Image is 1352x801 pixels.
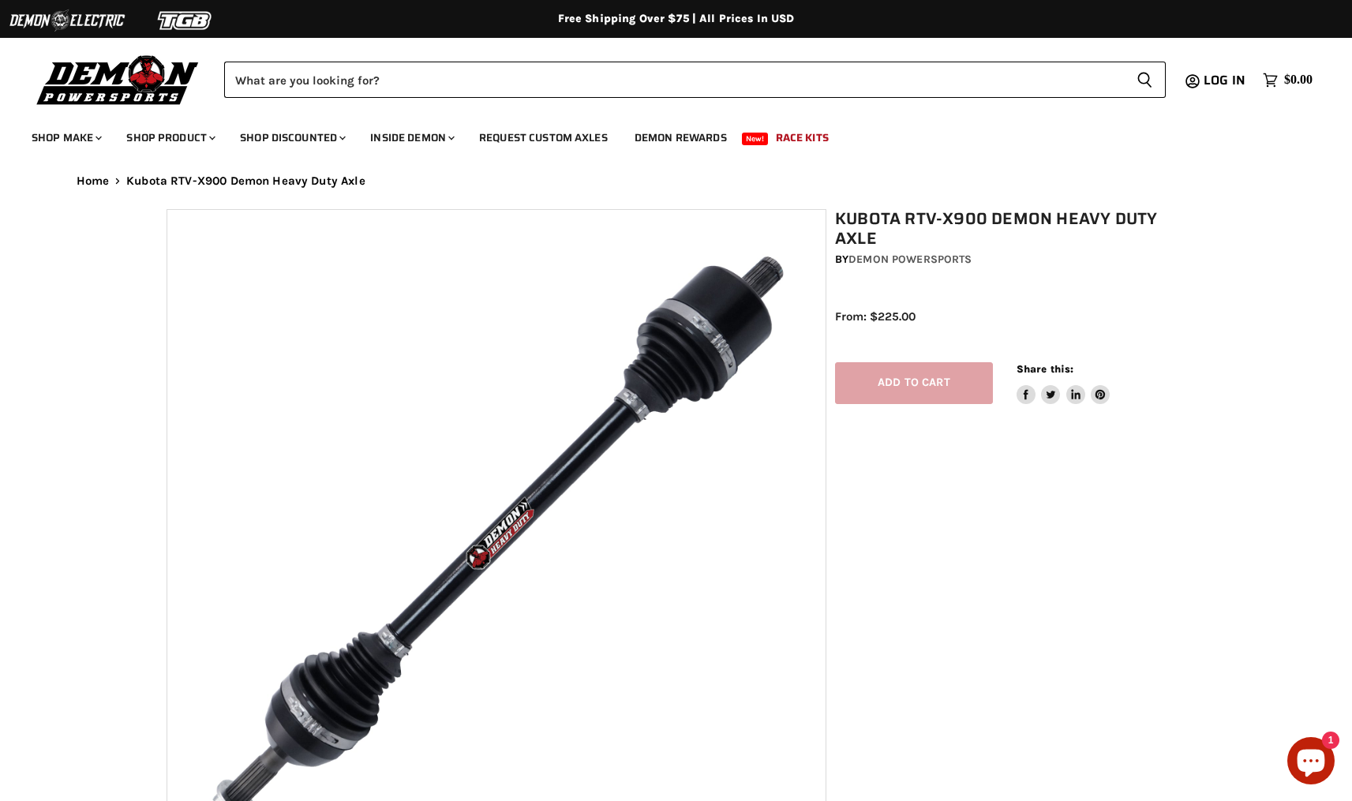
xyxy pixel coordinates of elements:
a: Shop Product [114,122,225,154]
nav: Breadcrumbs [45,174,1308,188]
button: Search [1124,62,1166,98]
span: $0.00 [1284,73,1313,88]
div: Free Shipping Over $75 | All Prices In USD [45,12,1308,26]
span: Log in [1204,70,1245,90]
span: Kubota RTV-X900 Demon Heavy Duty Axle [126,174,365,188]
a: Shop Discounted [228,122,355,154]
a: $0.00 [1255,69,1320,92]
span: Share this: [1017,363,1073,375]
h1: Kubota RTV-X900 Demon Heavy Duty Axle [835,209,1195,249]
a: Home [77,174,110,188]
a: Request Custom Axles [467,122,620,154]
ul: Main menu [20,115,1309,154]
form: Product [224,62,1166,98]
a: Shop Make [20,122,111,154]
div: by [835,251,1195,268]
img: TGB Logo 2 [126,6,245,36]
span: From: $225.00 [835,309,916,324]
aside: Share this: [1017,362,1110,404]
a: Inside Demon [358,122,464,154]
a: Demon Rewards [623,122,739,154]
a: Log in [1197,73,1255,88]
span: New! [742,133,769,145]
img: Demon Powersports [32,51,204,107]
inbox-online-store-chat: Shopify online store chat [1283,737,1339,788]
a: Demon Powersports [848,253,972,266]
input: Search [224,62,1124,98]
img: Demon Electric Logo 2 [8,6,126,36]
a: Race Kits [764,122,841,154]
